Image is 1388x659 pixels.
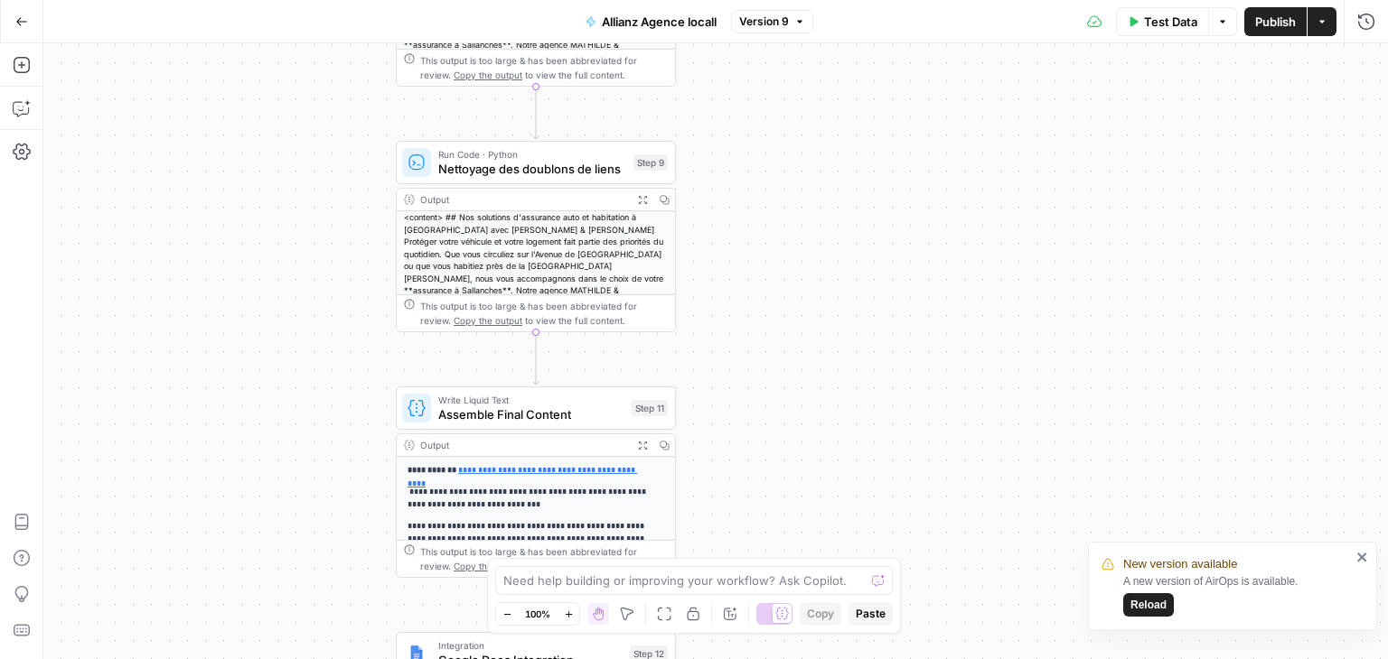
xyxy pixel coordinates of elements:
[632,400,668,416] div: Step 11
[438,638,623,653] span: Integration
[1255,13,1296,31] span: Publish
[731,10,813,33] button: Version 9
[1144,13,1197,31] span: Test Data
[438,147,626,162] span: Run Code · Python
[420,192,626,207] div: Output
[1244,7,1307,36] button: Publish
[454,315,522,326] span: Copy the output
[420,299,668,328] div: This output is too large & has been abbreviated for review. to view the full content.
[397,211,675,406] div: <content> ## Nos solutions d'assurance auto et habitation à [GEOGRAPHIC_DATA] avec [PERSON_NAME] ...
[602,13,717,31] span: Allianz Agence locall
[1123,593,1174,617] button: Reload
[1356,550,1369,564] button: close
[633,154,668,171] div: Step 9
[1123,573,1351,617] div: A new version of AirOps is available.
[533,87,539,139] g: Edge from step_8 to step_9
[454,561,522,571] span: Copy the output
[1123,555,1237,573] span: New version available
[533,332,539,385] g: Edge from step_9 to step_11
[420,544,668,573] div: This output is too large & has been abbreviated for review. to view the full content.
[525,607,550,621] span: 100%
[575,7,727,36] button: Allianz Agence locall
[800,602,841,626] button: Copy
[807,606,834,622] span: Copy
[438,405,624,423] span: Assemble Final Content
[420,53,668,82] div: This output is too large & has been abbreviated for review. to view the full content.
[1116,7,1208,36] button: Test Data
[739,14,789,30] span: Version 9
[856,606,886,622] span: Paste
[420,438,626,452] div: Output
[438,393,624,407] span: Write Liquid Text
[454,70,522,80] span: Copy the output
[1130,597,1167,613] span: Reload
[396,141,676,332] div: Run Code · PythonNettoyage des doublons de liensStep 9Output<content> ## Nos solutions d'assuranc...
[849,602,893,626] button: Paste
[438,160,626,178] span: Nettoyage des doublons de liens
